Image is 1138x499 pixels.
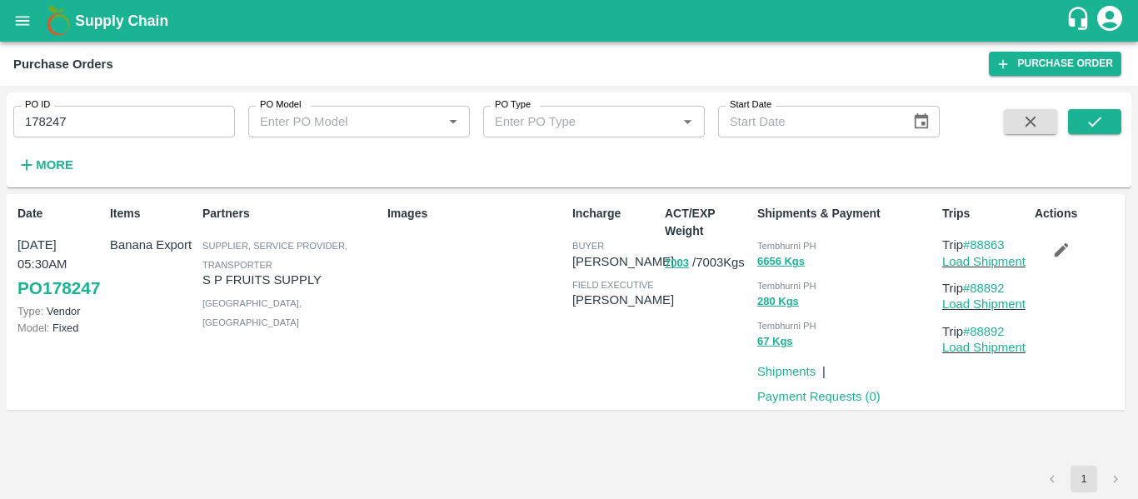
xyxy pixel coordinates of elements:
p: Incharge [572,205,658,222]
b: Supply Chain [75,12,168,29]
img: logo [42,4,75,37]
input: Start Date [718,106,900,137]
button: 6656 Kgs [757,252,805,272]
p: Banana Export [110,236,196,254]
a: Load Shipment [942,297,1026,311]
button: Open [676,111,698,132]
p: Trip [942,322,1028,341]
p: [DATE] 05:30AM [17,236,103,273]
a: #88892 [963,325,1005,338]
strong: More [36,158,73,172]
button: page 1 [1071,466,1097,492]
p: [PERSON_NAME] [572,252,674,271]
label: PO ID [25,98,50,112]
input: Enter PO Type [488,111,651,132]
a: #88892 [963,282,1005,295]
div: | [816,356,826,381]
a: #88863 [963,238,1005,252]
span: buyer [572,241,604,251]
button: More [13,151,77,179]
button: Choose date [906,106,937,137]
span: Tembhurni PH [757,281,816,291]
a: Load Shipment [942,341,1026,354]
label: PO Type [495,98,531,112]
label: Start Date [730,98,771,112]
p: Trip [942,279,1028,297]
span: Model: [17,322,49,334]
label: PO Model [260,98,302,112]
p: [PERSON_NAME] [572,291,674,309]
p: Partners [202,205,381,222]
span: Supplier, Service Provider, Transporter [202,241,347,269]
button: open drawer [3,2,42,40]
input: Enter PO ID [13,106,235,137]
p: / 7003 Kgs [665,253,751,272]
p: S P FRUITS SUPPLY [202,271,381,289]
div: account of current user [1095,3,1125,38]
span: Type: [17,305,43,317]
p: ACT/EXP Weight [665,205,751,240]
a: PO178247 [17,273,100,303]
span: Tembhurni PH [757,241,816,251]
button: 67 Kgs [757,332,793,352]
span: [GEOGRAPHIC_DATA] , [GEOGRAPHIC_DATA] [202,298,302,327]
a: Shipments [757,365,816,378]
span: Tembhurni PH [757,321,816,331]
p: Vendor [17,303,103,319]
a: Payment Requests (0) [757,390,881,403]
div: customer-support [1066,6,1095,36]
p: Trip [942,236,1028,254]
button: 7003 [665,254,689,273]
div: Purchase Orders [13,53,113,75]
p: Items [110,205,196,222]
p: Fixed [17,320,103,336]
button: 280 Kgs [757,292,799,312]
p: Shipments & Payment [757,205,936,222]
p: Images [387,205,566,222]
span: field executive [572,280,654,290]
nav: pagination navigation [1036,466,1131,492]
input: Enter PO Model [253,111,416,132]
a: Supply Chain [75,9,1066,32]
p: Date [17,205,103,222]
p: Trips [942,205,1028,222]
button: Open [442,111,464,132]
a: Load Shipment [942,255,1026,268]
p: Actions [1035,205,1121,222]
a: Purchase Order [989,52,1121,76]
